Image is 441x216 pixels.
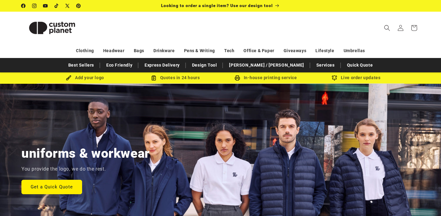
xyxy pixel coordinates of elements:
[66,75,71,81] img: Brush Icon
[161,3,273,8] span: Looking to order a single item? Use our design tool
[313,60,338,71] a: Services
[410,187,441,216] iframe: Chat Widget
[284,45,306,56] a: Giveaways
[235,75,240,81] img: In-house printing
[315,45,334,56] a: Lifestyle
[344,60,376,71] a: Quick Quote
[21,179,82,194] a: Get a Quick Quote
[221,74,311,82] div: In-house printing service
[19,12,85,44] a: Custom Planet
[224,45,234,56] a: Tech
[134,45,144,56] a: Bags
[189,60,220,71] a: Design Tool
[141,60,183,71] a: Express Delivery
[103,60,135,71] a: Eco Friendly
[380,21,394,35] summary: Search
[65,60,97,71] a: Best Sellers
[226,60,307,71] a: [PERSON_NAME] / [PERSON_NAME]
[184,45,215,56] a: Pens & Writing
[21,165,106,174] p: You provide the logo, we do the rest.
[103,45,125,56] a: Headwear
[153,45,175,56] a: Drinkware
[151,75,156,81] img: Order Updates Icon
[21,14,83,42] img: Custom Planet
[21,145,150,162] h2: uniforms & workwear
[76,45,94,56] a: Clothing
[332,75,337,81] img: Order updates
[40,74,130,82] div: Add your logo
[311,74,401,82] div: Live order updates
[344,45,365,56] a: Umbrellas
[130,74,221,82] div: Quotes in 24 hours
[243,45,274,56] a: Office & Paper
